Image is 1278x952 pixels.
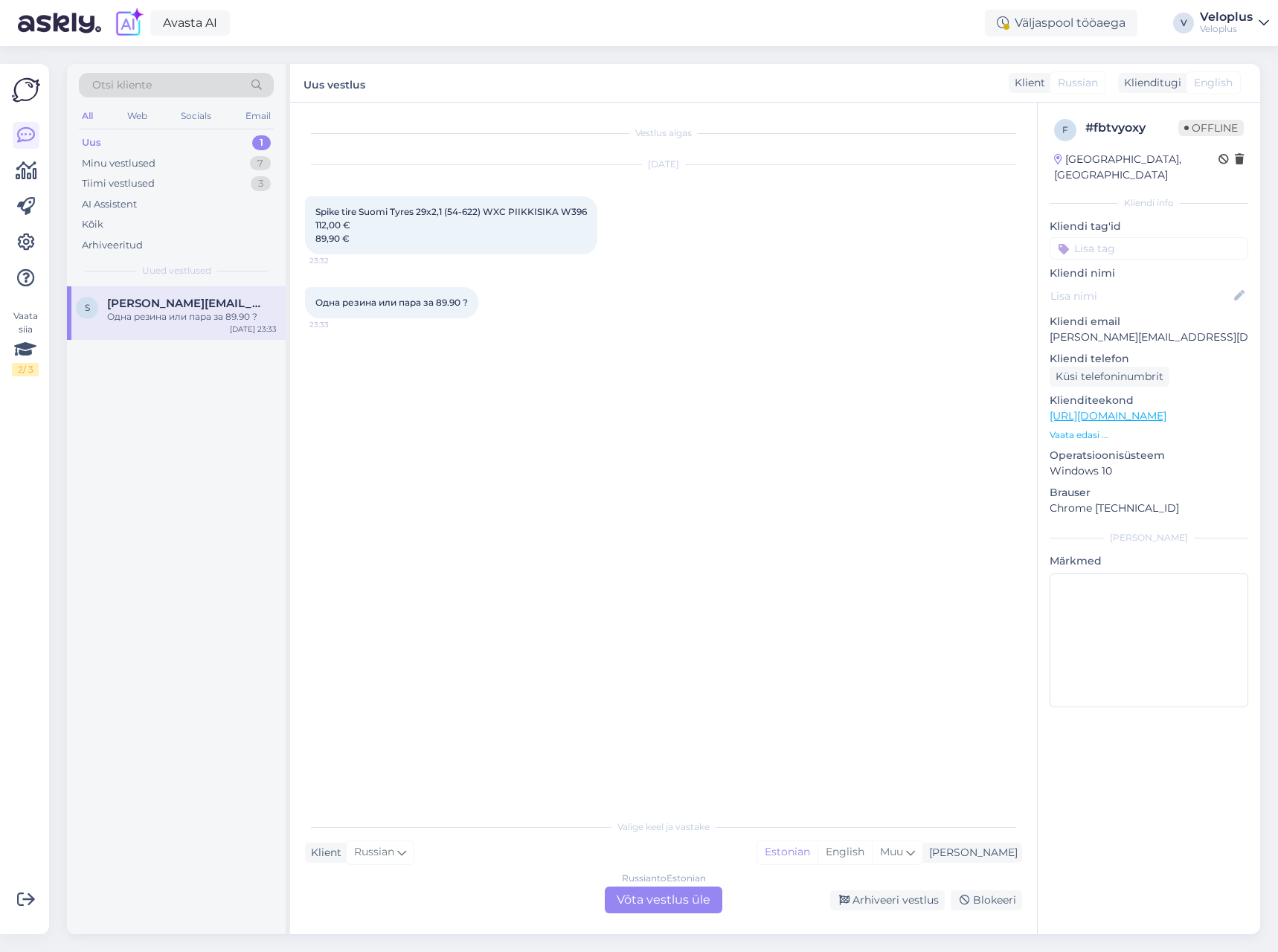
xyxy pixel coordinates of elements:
div: Võta vestlus üle [605,887,722,913]
span: Russian [1058,75,1098,91]
div: 3 [251,176,271,191]
div: Email [243,106,274,126]
div: Klient [1009,75,1045,91]
div: Web [124,106,150,126]
span: slavik.zh@inbox.ru [107,297,262,310]
p: Kliendi email [1050,314,1248,329]
div: 1 [252,135,271,150]
label: Uus vestlus [304,73,365,93]
div: Küsi telefoninumbrit [1050,367,1169,387]
p: Windows 10 [1050,463,1248,479]
span: Одна резина или пара за 89.90 ? [315,297,468,308]
div: Estonian [757,841,818,863]
div: Vaata siia [12,309,39,376]
div: [DATE] [305,158,1022,171]
span: Spike tire Suomi Tyres 29x2,1 (54-622) WXC PIIKKISIKA W396 112,00 € 89,90 € [315,206,587,244]
input: Lisa tag [1050,237,1248,260]
span: s [85,302,90,313]
div: [DATE] 23:33 [230,324,277,335]
div: Russian to Estonian [622,872,706,885]
span: Uued vestlused [142,264,211,277]
p: [PERSON_NAME][EMAIL_ADDRESS][DOMAIN_NAME] [1050,329,1248,345]
div: Uus [82,135,101,150]
p: Kliendi nimi [1050,266,1248,281]
div: [PERSON_NAME] [1050,531,1248,544]
div: English [818,841,872,863]
p: Vaata edasi ... [1050,428,1248,442]
div: 2 / 3 [12,363,39,376]
img: Askly Logo [12,76,40,104]
div: V [1173,13,1194,33]
div: Valige keel ja vastake [305,820,1022,834]
span: Russian [354,844,394,861]
span: 23:32 [309,255,365,266]
div: # fbtvyoxy [1085,119,1178,137]
span: 23:33 [309,319,365,330]
span: English [1194,75,1233,91]
div: Arhiveeri vestlus [830,890,945,910]
div: Kõik [82,217,103,232]
div: AI Assistent [82,197,137,212]
div: 7 [250,156,271,171]
a: VeloplusVeloplus [1200,11,1269,35]
div: Veloplus [1200,23,1253,35]
input: Lisa nimi [1050,288,1231,304]
div: All [79,106,96,126]
img: explore-ai [113,7,144,39]
div: Vestlus algas [305,126,1022,140]
div: Tiimi vestlused [82,176,155,191]
p: Chrome [TECHNICAL_ID] [1050,501,1248,516]
p: Kliendi tag'id [1050,219,1248,234]
div: Socials [178,106,214,126]
div: Kliendi info [1050,196,1248,210]
a: [URL][DOMAIN_NAME] [1050,409,1166,422]
div: [GEOGRAPHIC_DATA], [GEOGRAPHIC_DATA] [1054,152,1218,183]
div: Veloplus [1200,11,1253,23]
div: Klienditugi [1118,75,1181,91]
div: Minu vestlused [82,156,155,171]
p: Brauser [1050,485,1248,501]
div: Одна резина или пара за 89.90 ? [107,310,277,324]
div: [PERSON_NAME] [923,845,1018,861]
p: Operatsioonisüsteem [1050,448,1248,463]
div: Blokeeri [951,890,1022,910]
p: Klienditeekond [1050,393,1248,408]
span: f [1062,124,1068,135]
span: Otsi kliente [92,77,152,93]
p: Kliendi telefon [1050,351,1248,367]
span: Offline [1178,120,1244,136]
div: Klient [305,845,341,861]
p: Märkmed [1050,553,1248,569]
div: Arhiveeritud [82,238,143,253]
div: Väljaspool tööaega [985,10,1137,36]
a: Avasta AI [150,10,230,36]
span: Muu [880,845,903,858]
